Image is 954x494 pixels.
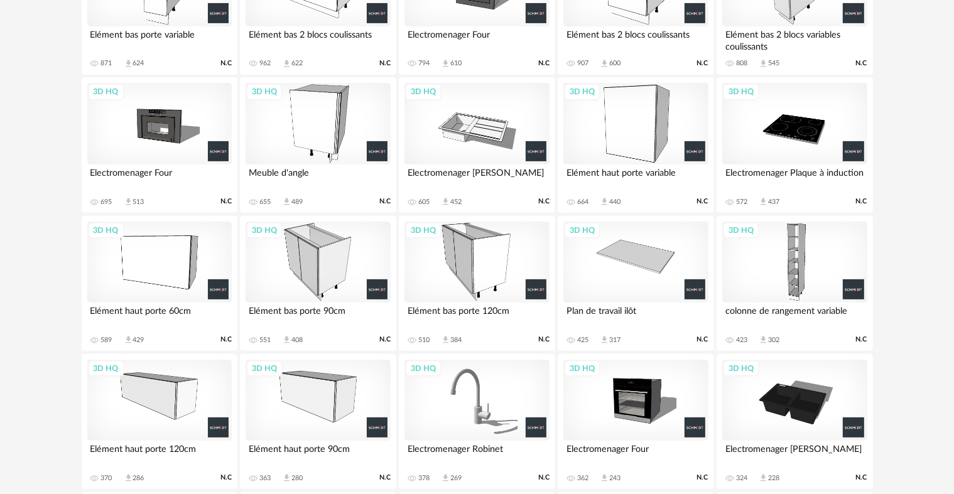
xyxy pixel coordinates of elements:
div: Electromenager [PERSON_NAME] [404,164,549,190]
div: 429 [133,336,144,345]
div: Electromenager Robinet [404,441,549,466]
a: 3D HQ Electromenager [PERSON_NAME] 324 Download icon 228 N.C [717,354,872,490]
span: N.C [538,197,550,206]
a: 3D HQ Electromenager Four 695 Download icon 513 N.C [82,77,237,213]
div: 794 [418,59,430,68]
div: 513 [133,198,144,207]
a: 3D HQ Elément haut porte 60cm 589 Download icon 429 N.C [82,216,237,352]
div: Electromenager Four [404,26,549,51]
span: N.C [697,59,708,68]
span: Download icon [759,335,768,345]
span: Download icon [441,59,450,68]
div: 3D HQ [723,83,759,100]
span: N.C [856,59,867,68]
div: 510 [418,336,430,345]
div: colonne de rangement variable [722,303,867,328]
div: 551 [259,336,271,345]
div: 317 [609,336,621,345]
span: N.C [220,473,232,482]
a: 3D HQ Electromenager Four 362 Download icon 243 N.C [558,354,713,490]
span: N.C [220,197,232,206]
div: Elément bas 2 blocs coulissants [246,26,390,51]
div: Elément bas porte 120cm [404,303,549,328]
div: 3D HQ [88,83,124,100]
span: Download icon [124,197,133,207]
span: Download icon [600,335,609,345]
div: 384 [450,336,462,345]
div: 440 [609,198,621,207]
span: Download icon [441,197,450,207]
div: Elément haut porte 120cm [87,441,232,466]
div: 3D HQ [564,83,600,100]
div: 808 [736,59,747,68]
span: Download icon [759,59,768,68]
span: N.C [220,59,232,68]
span: Download icon [282,335,291,345]
div: 695 [101,198,112,207]
span: N.C [538,59,550,68]
span: Download icon [282,473,291,483]
span: Download icon [282,59,291,68]
div: 545 [768,59,779,68]
span: Download icon [441,335,450,345]
div: 363 [259,474,271,483]
span: Download icon [759,473,768,483]
span: N.C [379,335,391,344]
div: 370 [101,474,112,483]
div: 378 [418,474,430,483]
span: N.C [379,59,391,68]
div: Elément bas porte variable [87,26,232,51]
div: 302 [768,336,779,345]
div: 871 [101,59,112,68]
div: 437 [768,198,779,207]
div: 452 [450,198,462,207]
span: N.C [856,197,867,206]
div: Electromenager [PERSON_NAME] [722,441,867,466]
div: 664 [577,198,588,207]
div: Elément bas 2 blocs coulissants [563,26,708,51]
div: 3D HQ [564,360,600,377]
div: 962 [259,59,271,68]
div: Electromenager Plaque à induction [722,164,867,190]
div: 624 [133,59,144,68]
div: Elément haut porte variable [563,164,708,190]
div: 3D HQ [405,83,442,100]
div: 3D HQ [88,222,124,239]
div: 622 [291,59,303,68]
span: N.C [856,335,867,344]
div: 243 [609,474,621,483]
div: Elément haut porte 90cm [246,441,390,466]
span: N.C [379,197,391,206]
span: N.C [856,473,867,482]
div: 3D HQ [405,222,442,239]
span: N.C [538,335,550,344]
div: 3D HQ [88,360,124,377]
a: 3D HQ Electromenager Robinet 378 Download icon 269 N.C [399,354,555,490]
div: 286 [133,474,144,483]
span: Download icon [600,473,609,483]
a: 3D HQ Plan de travail ilôt 425 Download icon 317 N.C [558,216,713,352]
div: 269 [450,474,462,483]
div: Electromenager Four [563,441,708,466]
a: 3D HQ colonne de rangement variable 423 Download icon 302 N.C [717,216,872,352]
div: Electromenager Four [87,164,232,190]
div: 907 [577,59,588,68]
div: 408 [291,336,303,345]
a: 3D HQ Meuble d'angle 655 Download icon 489 N.C [240,77,396,213]
span: Download icon [441,473,450,483]
div: 280 [291,474,303,483]
div: 228 [768,474,779,483]
div: 425 [577,336,588,345]
a: 3D HQ Elément bas porte 120cm 510 Download icon 384 N.C [399,216,555,352]
div: Elément bas 2 blocs variables coulissants [722,26,867,51]
span: N.C [697,335,708,344]
span: Download icon [124,335,133,345]
a: 3D HQ Elément haut porte variable 664 Download icon 440 N.C [558,77,713,213]
span: Download icon [759,197,768,207]
div: 3D HQ [723,360,759,377]
div: 3D HQ [405,360,442,377]
div: 610 [450,59,462,68]
div: 423 [736,336,747,345]
span: N.C [538,473,550,482]
span: N.C [379,473,391,482]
